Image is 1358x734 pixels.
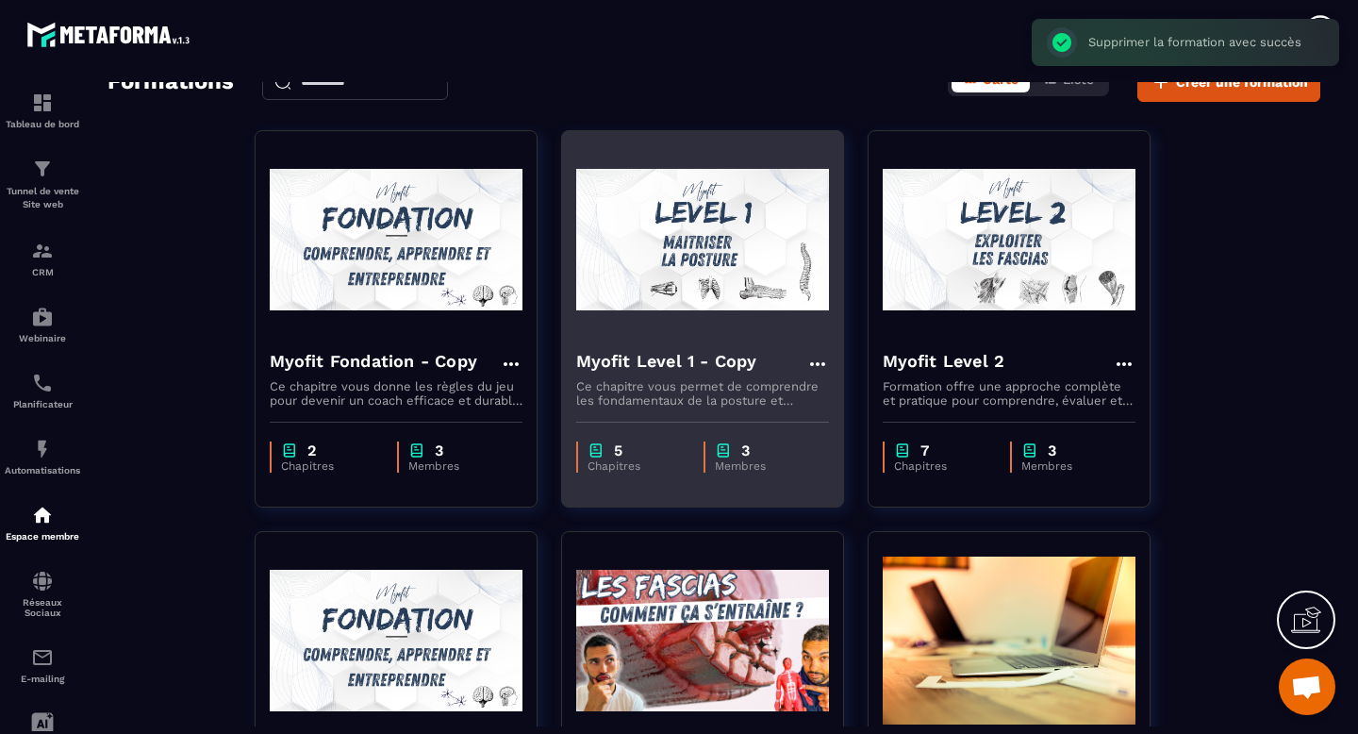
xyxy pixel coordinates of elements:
[5,225,80,292] a: formationformationCRM
[5,597,80,618] p: Réseaux Sociaux
[31,646,54,669] img: email
[715,459,810,473] p: Membres
[5,143,80,225] a: formationformationTunnel de vente Site web
[270,145,522,334] img: formation-background
[741,442,750,459] p: 3
[108,62,234,102] h2: Formations
[31,504,54,526] img: automations
[5,490,80,556] a: automationsautomationsEspace membre
[31,158,54,180] img: formation
[1021,442,1038,459] img: chapter
[5,424,80,490] a: automationsautomationsAutomatisations
[5,119,80,129] p: Tableau de bord
[614,442,622,459] p: 5
[920,442,929,459] p: 7
[5,77,80,143] a: formationformationTableau de bord
[715,442,732,459] img: chapter
[5,674,80,684] p: E-mailing
[5,267,80,277] p: CRM
[588,442,604,459] img: chapter
[883,379,1135,408] p: Formation offre une approche complète et pratique pour comprendre, évaluer et améliorer la santé ...
[5,185,80,211] p: Tunnel de vente Site web
[5,465,80,475] p: Automatisations
[883,145,1135,334] img: formation-background
[1021,459,1117,473] p: Membres
[894,459,991,473] p: Chapitres
[31,438,54,460] img: automations
[408,442,425,459] img: chapter
[1048,442,1056,459] p: 3
[31,372,54,394] img: scheduler
[270,348,478,375] h4: Myofit Fondation - Copy
[270,379,522,408] p: Ce chapitre vous donne les règles du jeu pour devenir un coach efficace et durable. Vous y découv...
[255,130,561,531] a: formation-backgroundMyofit Fondation - CopyCe chapitre vous donne les règles du jeu pour devenir ...
[5,531,80,542] p: Espace membre
[1137,62,1320,102] button: Créer une formation
[307,442,316,459] p: 2
[31,306,54,328] img: automations
[561,130,868,531] a: formation-backgroundMyofit Level 1 - CopyCe chapitre vous permet de comprendre les fondamentaux d...
[1279,659,1335,715] div: Ouvrir le chat
[408,459,504,473] p: Membres
[31,570,54,592] img: social-network
[894,442,911,459] img: chapter
[868,130,1174,531] a: formation-backgroundMyofit Level 2Formation offre une approche complète et pratique pour comprend...
[5,358,80,424] a: schedulerschedulerPlanificateur
[576,145,829,334] img: formation-background
[281,442,298,459] img: chapter
[31,240,54,262] img: formation
[5,632,80,698] a: emailemailE-mailing
[576,348,757,375] h4: Myofit Level 1 - Copy
[5,556,80,632] a: social-networksocial-networkRéseaux Sociaux
[576,379,829,408] p: Ce chapitre vous permet de comprendre les fondamentaux de la posture et d’apprendre à réaliser un...
[5,399,80,409] p: Planificateur
[5,292,80,358] a: automationsautomationsWebinaire
[26,17,196,52] img: logo
[883,348,1005,375] h4: Myofit Level 2
[1176,73,1308,92] span: Créer une formation
[435,442,443,459] p: 3
[588,459,685,473] p: Chapitres
[5,333,80,343] p: Webinaire
[281,459,378,473] p: Chapitres
[31,92,54,114] img: formation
